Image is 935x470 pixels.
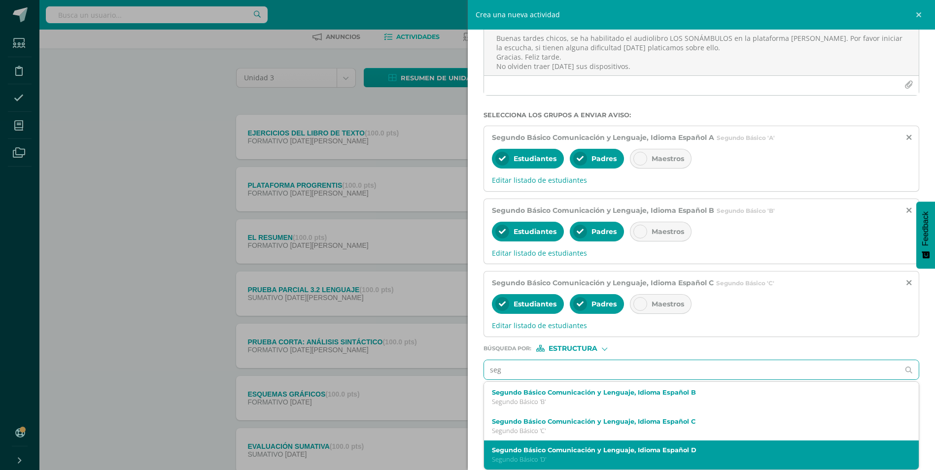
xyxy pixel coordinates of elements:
span: Estudiantes [514,300,556,308]
span: Segundo Básico 'C' [716,279,774,287]
label: Segundo Básico Comunicación y Lenguaje, Idioma Español B [492,389,892,396]
span: Editar listado de estudiantes [492,248,911,258]
label: Segundo Básico Comunicación y Lenguaje, Idioma Español C [492,418,892,425]
textarea: Buenas tardes chicos, se ha habilitado el audiolibro LOS SONÁMBULOS en la plataforma [PERSON_NAME... [484,26,919,75]
button: Feedback - Mostrar encuesta [916,201,935,269]
span: Padres [591,154,617,163]
input: Ej. Primero primaria [484,360,900,379]
span: Editar listado de estudiantes [492,175,911,185]
span: Segundo Básico Comunicación y Lenguaje, Idioma Español C [492,278,714,287]
span: Segundo Básico 'B' [717,207,775,214]
span: Maestros [652,300,684,308]
label: Selecciona los grupos a enviar aviso : [484,111,920,119]
span: Padres [591,227,617,236]
span: Segundo Básico 'A' [717,134,775,141]
span: Segundo Básico Comunicación y Lenguaje, Idioma Español B [492,206,714,215]
p: Segundo Básico 'B' [492,398,892,406]
span: Maestros [652,154,684,163]
span: Feedback [921,211,930,246]
div: [object Object] [536,345,610,352]
span: Padres [591,300,617,308]
p: Segundo Básico 'C' [492,427,892,435]
span: Búsqueda por : [484,346,531,351]
span: Editar listado de estudiantes [492,321,911,330]
span: Estructura [549,346,597,351]
span: Estudiantes [514,227,556,236]
span: Maestros [652,227,684,236]
p: Segundo Básico 'D' [492,455,892,464]
span: Segundo Básico Comunicación y Lenguaje, Idioma Español A [492,133,714,142]
span: Estudiantes [514,154,556,163]
label: Segundo Básico Comunicación y Lenguaje, Idioma Español D [492,446,892,454]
